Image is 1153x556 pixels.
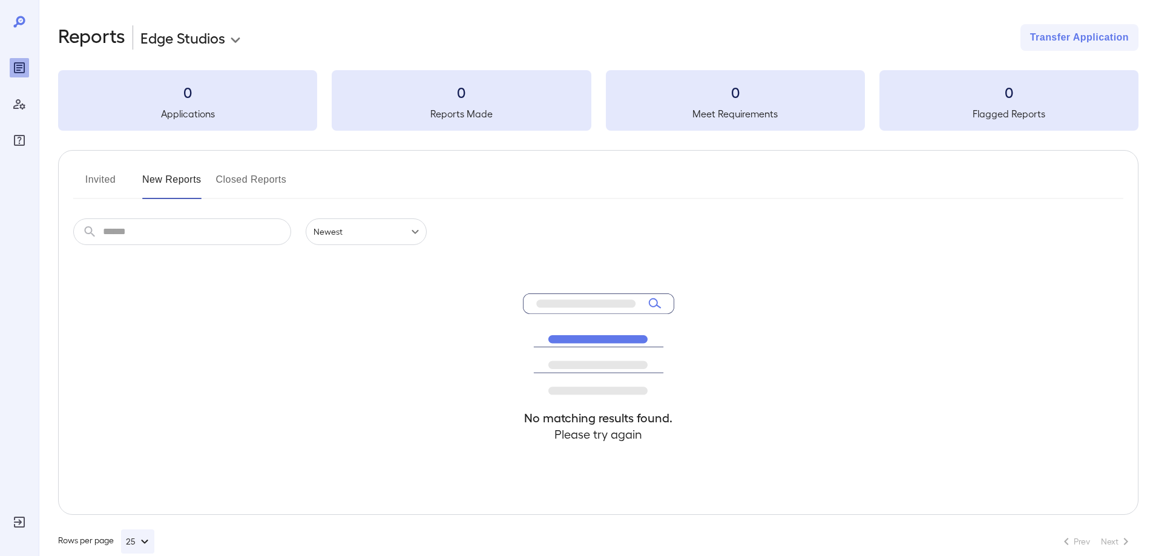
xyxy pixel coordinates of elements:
h5: Meet Requirements [606,106,865,121]
summary: 0Applications0Reports Made0Meet Requirements0Flagged Reports [58,70,1138,131]
h4: Please try again [523,426,674,442]
h3: 0 [879,82,1138,102]
nav: pagination navigation [1054,532,1138,551]
h5: Reports Made [332,106,591,121]
button: Closed Reports [216,170,287,199]
h5: Flagged Reports [879,106,1138,121]
h5: Applications [58,106,317,121]
div: FAQ [10,131,29,150]
div: Rows per page [58,529,154,554]
p: Edge Studios [140,28,225,47]
div: Log Out [10,512,29,532]
button: Transfer Application [1020,24,1138,51]
h4: No matching results found. [523,410,674,426]
button: Invited [73,170,128,199]
h3: 0 [332,82,591,102]
h3: 0 [606,82,865,102]
div: Newest [306,218,427,245]
div: Reports [10,58,29,77]
div: Manage Users [10,94,29,114]
h3: 0 [58,82,317,102]
h2: Reports [58,24,125,51]
button: 25 [121,529,154,554]
button: New Reports [142,170,202,199]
